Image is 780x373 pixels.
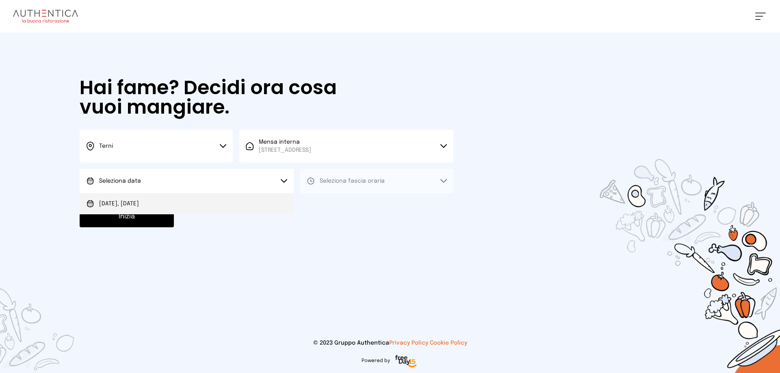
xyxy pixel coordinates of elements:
button: Seleziona fascia oraria [300,169,453,193]
span: Powered by [362,358,390,364]
span: Seleziona fascia oraria [320,178,385,184]
span: Seleziona data [99,178,141,184]
button: Inizia [80,206,174,227]
img: logo-freeday.3e08031.png [393,354,419,370]
span: [DATE], [DATE] [99,200,139,208]
a: Cookie Policy [430,340,467,346]
button: Seleziona data [80,169,294,193]
a: Privacy Policy [389,340,428,346]
p: © 2023 Gruppo Authentica [13,339,767,347]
